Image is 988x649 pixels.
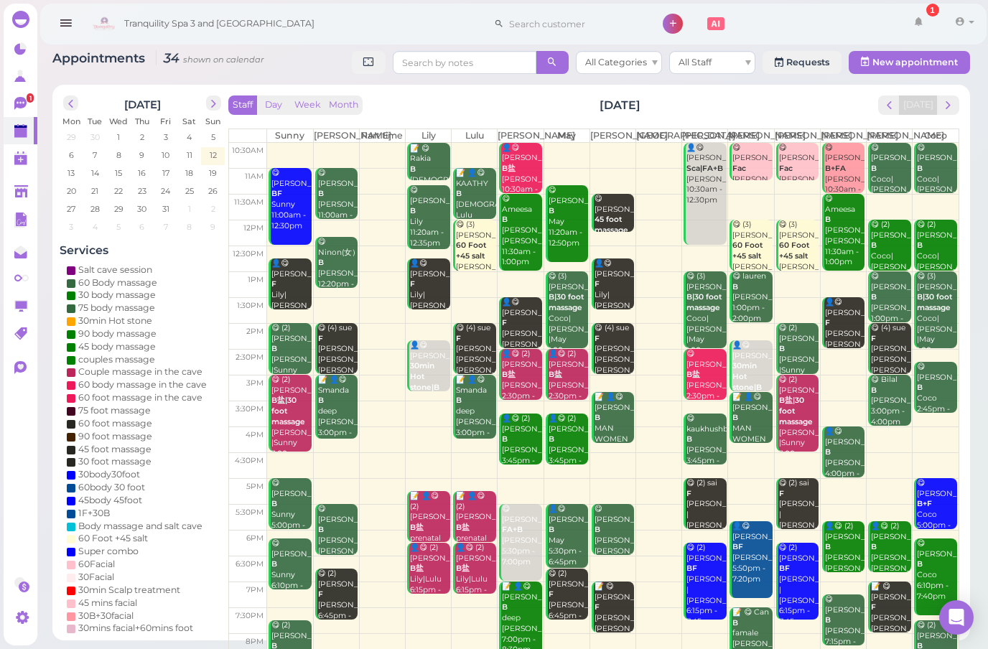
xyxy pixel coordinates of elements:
[501,349,542,412] div: 👤😋 (2) [PERSON_NAME] [PERSON_NAME]|May 2:30pm - 3:30pm
[917,164,923,173] b: B
[452,129,498,142] th: Lulu
[939,600,974,635] div: Open Intercom Messenger
[825,215,831,224] b: B
[778,478,819,552] div: 😋 (2) sai [PERSON_NAME] |[PERSON_NAME] 5:00pm - 6:00pm
[732,413,738,422] b: B
[409,258,450,332] div: 👤😋 [PERSON_NAME] Lily|[PERSON_NAME]|Sunny 12:45pm - 1:45pm
[504,12,643,35] input: Search customer
[732,164,746,173] b: Fac
[113,167,124,179] span: 15
[686,164,723,173] b: Sca|FA+B
[91,149,98,162] span: 7
[410,279,415,289] b: F
[456,334,461,343] b: F
[246,430,264,439] span: 4pm
[824,521,865,595] div: 👤😋 (2) [PERSON_NAME] [PERSON_NAME]|[PERSON_NAME] 5:50pm - 6:50pm
[243,223,264,233] span: 12pm
[113,185,124,197] span: 22
[410,206,416,215] b: B
[317,323,358,408] div: 😋 (4) sue [PERSON_NAME]|[PERSON_NAME]|[PERSON_NAME]|[PERSON_NAME] 2:00pm - 3:00pm
[245,172,264,181] span: 11am
[160,116,171,126] span: Fri
[732,521,773,584] div: 👤😋 [PERSON_NAME] [PERSON_NAME] 5:50pm - 7:20pm
[89,131,101,144] span: 30
[502,525,523,534] b: FA+B
[182,116,196,126] span: Sat
[236,508,264,517] span: 5:30pm
[774,129,820,142] th: [PERSON_NAME]
[210,202,217,215] span: 2
[870,521,911,595] div: 👤😋 (2) [PERSON_NAME] [PERSON_NAME]|[PERSON_NAME] 5:50pm - 6:50pm
[502,215,508,224] b: B
[318,589,323,599] b: F
[290,95,325,115] button: Week
[233,249,264,258] span: 12:30pm
[267,129,313,142] th: Sunny
[185,220,193,233] span: 8
[183,55,264,65] small: shown on calendar
[410,361,439,391] b: 30min Hot stone|B
[187,202,192,215] span: 1
[78,558,115,571] div: 60Facial
[871,602,876,612] b: F
[732,143,773,228] div: 😋 [PERSON_NAME] [PERSON_NAME] |[PERSON_NAME] 10:30am - 11:15am
[595,334,600,343] b: F
[686,478,727,552] div: 😋 (2) sai [PERSON_NAME] |[PERSON_NAME] 5:00pm - 6:00pm
[917,499,932,508] b: B+F
[849,51,970,74] button: New appointment
[548,271,589,366] div: 😋 (3) [PERSON_NAME] Coco|[PERSON_NAME] |May 1:00pm - 2:30pm
[501,414,542,477] div: 👤😋 (2) [PERSON_NAME] [PERSON_NAME]|May 3:45pm - 4:45pm
[498,129,544,142] th: [PERSON_NAME]
[825,164,846,173] b: B+FA
[871,386,877,395] b: B
[455,543,496,606] div: 👤😋 (2) [PERSON_NAME] Lily|Lulu 6:15pm - 7:15pm
[62,116,80,126] span: Mon
[271,258,312,332] div: 👤😋 [PERSON_NAME] Lily|[PERSON_NAME]|Sunny 12:45pm - 1:45pm
[65,131,78,144] span: 29
[686,349,727,412] div: 😋 [PERSON_NAME] [PERSON_NAME] 2:30pm - 3:30pm
[88,116,102,126] span: Tue
[548,569,589,632] div: 😋 (2) [PERSON_NAME] [PERSON_NAME]|May 6:45pm - 7:45pm
[594,194,635,268] div: 😋 [PERSON_NAME] [PERSON_NAME] 11:30am - 12:15pm
[600,97,640,113] h2: [DATE]
[236,404,264,414] span: 3:30pm
[185,131,193,144] span: 4
[246,327,264,336] span: 2pm
[162,131,169,144] span: 3
[871,334,876,343] b: F
[66,167,76,179] span: 13
[271,478,312,541] div: 😋 [PERSON_NAME] Sunny 5:00pm - 6:00pm
[271,375,312,470] div: 😋 (2) [PERSON_NAME] [PERSON_NAME] |Sunny 3:00pm - 4:30pm
[271,279,276,289] b: F
[455,375,496,449] div: 📝 👤😋 Smanda deep [PERSON_NAME]|Lulu 3:00pm - 4:15pm
[732,542,743,551] b: BF
[456,189,462,198] b: B
[779,164,793,173] b: Fac
[456,523,470,532] b: B盐
[91,220,99,233] span: 4
[185,149,194,162] span: 11
[78,263,152,276] div: Salt cave session
[89,202,101,215] span: 28
[271,168,312,231] div: 😋 [PERSON_NAME] Sunny 11:00am - 12:30pm
[78,378,207,391] div: 60 body massage in the cave
[870,220,911,294] div: 😋 (2) [PERSON_NAME] Coco|[PERSON_NAME] 12:00pm - 1:00pm
[548,414,589,477] div: 👤😋 (2) [PERSON_NAME] [PERSON_NAME]|May 3:45pm - 4:45pm
[871,241,877,250] b: B
[455,323,496,408] div: 😋 (4) sue [PERSON_NAME]|[PERSON_NAME]|[PERSON_NAME]|[PERSON_NAME] 2:00pm - 3:00pm
[138,149,146,162] span: 9
[90,167,101,179] span: 14
[779,396,813,426] b: B盐|30 foot massage
[824,194,865,268] div: 😋 Ameesa [PERSON_NAME]|[PERSON_NAME] 11:30am - 1:00pm
[113,202,125,215] span: 29
[156,50,264,65] i: 34
[916,362,957,425] div: 😋 [PERSON_NAME] Coco 2:45pm - 3:45pm
[763,51,842,74] a: Requests
[232,146,264,155] span: 10:30am
[871,164,877,173] b: B
[779,344,785,353] b: B
[455,491,496,576] div: 📝 👤😋 (2) [PERSON_NAME] prenatal Lily|Lulu 5:15pm - 6:15pm
[870,323,911,408] div: 😋 (4) sue [PERSON_NAME]|[PERSON_NAME]|[PERSON_NAME]|[PERSON_NAME] 2:00pm - 3:00pm
[779,241,809,261] b: 60 Foot +45 salt
[595,279,600,289] b: F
